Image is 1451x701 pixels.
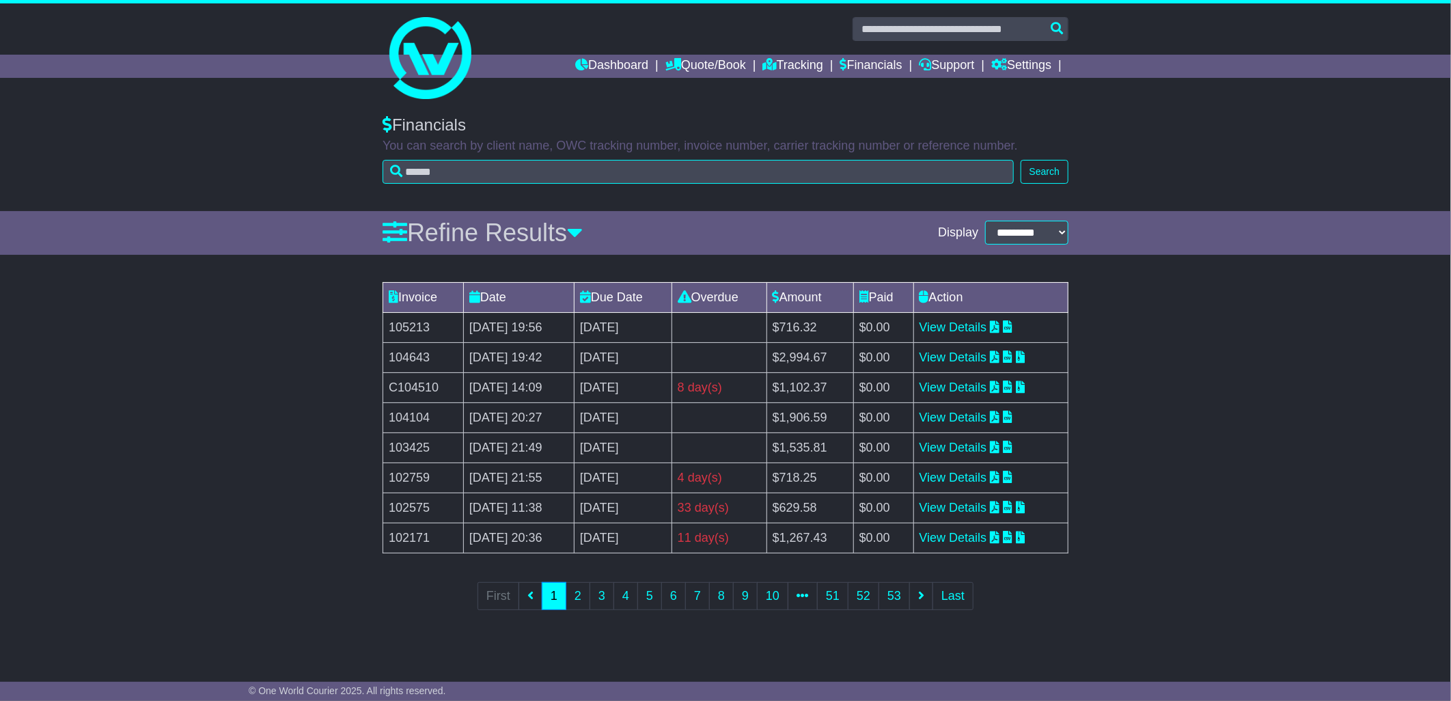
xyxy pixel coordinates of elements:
td: 102575 [383,493,464,523]
td: $716.32 [766,312,853,342]
td: 105213 [383,312,464,342]
td: [DATE] 19:56 [463,312,574,342]
p: You can search by client name, OWC tracking number, invoice number, carrier tracking number or re... [383,139,1068,154]
td: 103425 [383,432,464,463]
td: C104510 [383,372,464,402]
a: View Details [920,350,987,364]
td: [DATE] 14:09 [463,372,574,402]
a: Refine Results [383,219,583,247]
a: 9 [733,582,758,610]
td: [DATE] 19:42 [463,342,574,372]
a: Dashboard [575,55,648,78]
td: [DATE] [575,463,672,493]
a: 1 [542,582,566,610]
a: 3 [590,582,614,610]
td: [DATE] [575,342,672,372]
a: View Details [920,411,987,424]
a: 8 [709,582,734,610]
td: [DATE] [575,493,672,523]
a: Tracking [763,55,823,78]
div: Financials [383,115,1068,135]
td: Paid [853,282,913,312]
span: © One World Courier 2025. All rights reserved. [249,685,446,696]
span: Display [938,225,978,240]
a: 2 [566,582,590,610]
a: Financials [840,55,902,78]
td: [DATE] 21:55 [463,463,574,493]
td: $0.00 [853,372,913,402]
div: 11 day(s) [678,529,761,547]
a: Quote/Book [665,55,746,78]
a: 5 [637,582,662,610]
td: [DATE] 20:27 [463,402,574,432]
td: Action [913,282,1068,312]
div: 4 day(s) [678,469,761,487]
td: 102171 [383,523,464,553]
td: Overdue [672,282,766,312]
a: 52 [848,582,879,610]
a: View Details [920,531,987,545]
td: $0.00 [853,402,913,432]
td: $0.00 [853,432,913,463]
a: 6 [661,582,686,610]
td: [DATE] [575,312,672,342]
button: Search [1021,160,1068,184]
td: $718.25 [766,463,853,493]
td: $1,267.43 [766,523,853,553]
div: 8 day(s) [678,379,761,397]
td: Due Date [575,282,672,312]
a: 10 [757,582,788,610]
a: 53 [879,582,910,610]
td: $1,535.81 [766,432,853,463]
a: View Details [920,441,987,454]
td: [DATE] [575,432,672,463]
td: [DATE] [575,402,672,432]
a: View Details [920,381,987,394]
td: $2,994.67 [766,342,853,372]
td: 104643 [383,342,464,372]
a: View Details [920,320,987,334]
td: $1,102.37 [766,372,853,402]
td: Invoice [383,282,464,312]
a: 7 [685,582,710,610]
td: [DATE] [575,372,672,402]
td: [DATE] 20:36 [463,523,574,553]
td: $0.00 [853,523,913,553]
td: [DATE] 11:38 [463,493,574,523]
a: View Details [920,471,987,484]
a: 4 [613,582,638,610]
a: Settings [991,55,1051,78]
a: Last [932,582,973,610]
td: $0.00 [853,493,913,523]
td: $1,906.59 [766,402,853,432]
td: $0.00 [853,342,913,372]
a: 51 [817,582,848,610]
div: 33 day(s) [678,499,761,517]
td: [DATE] 21:49 [463,432,574,463]
a: View Details [920,501,987,514]
td: $0.00 [853,463,913,493]
a: Support [920,55,975,78]
td: Amount [766,282,853,312]
td: [DATE] [575,523,672,553]
td: Date [463,282,574,312]
td: $0.00 [853,312,913,342]
td: 104104 [383,402,464,432]
td: $629.58 [766,493,853,523]
td: 102759 [383,463,464,493]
